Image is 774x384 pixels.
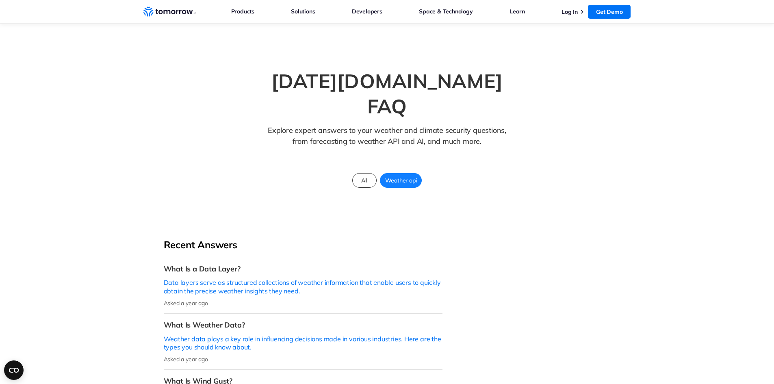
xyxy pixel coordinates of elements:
[164,258,442,314] a: What Is a Data Layer?Data layers serve as structured collections of weather information that enab...
[419,6,473,17] a: Space & Technology
[4,360,24,380] button: Open CMP widget
[291,6,315,17] a: Solutions
[164,299,442,307] p: Asked a year ago
[352,173,377,188] a: All
[249,68,525,119] h1: [DATE][DOMAIN_NAME] FAQ
[164,264,442,273] h3: What Is a Data Layer?
[231,6,254,17] a: Products
[164,335,442,352] p: Weather data plays a key role in influencing decisions made in various industries. Here are the t...
[380,175,422,186] span: Weather api
[164,320,442,330] h3: What Is Weather Data?
[509,6,525,17] a: Learn
[562,8,578,15] a: Log In
[164,356,442,363] p: Asked a year ago
[588,5,631,19] a: Get Demo
[264,125,510,159] p: Explore expert answers to your weather and climate security questions, from forecasting to weathe...
[380,173,422,188] a: Weather api
[164,278,442,295] p: Data layers serve as structured collections of weather information that enable users to quickly o...
[164,239,442,251] h2: Recent Answers
[164,314,442,370] a: What Is Weather Data?Weather data plays a key role in influencing decisions made in various indus...
[356,175,372,186] span: All
[143,6,196,18] a: Home link
[352,6,382,17] a: Developers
